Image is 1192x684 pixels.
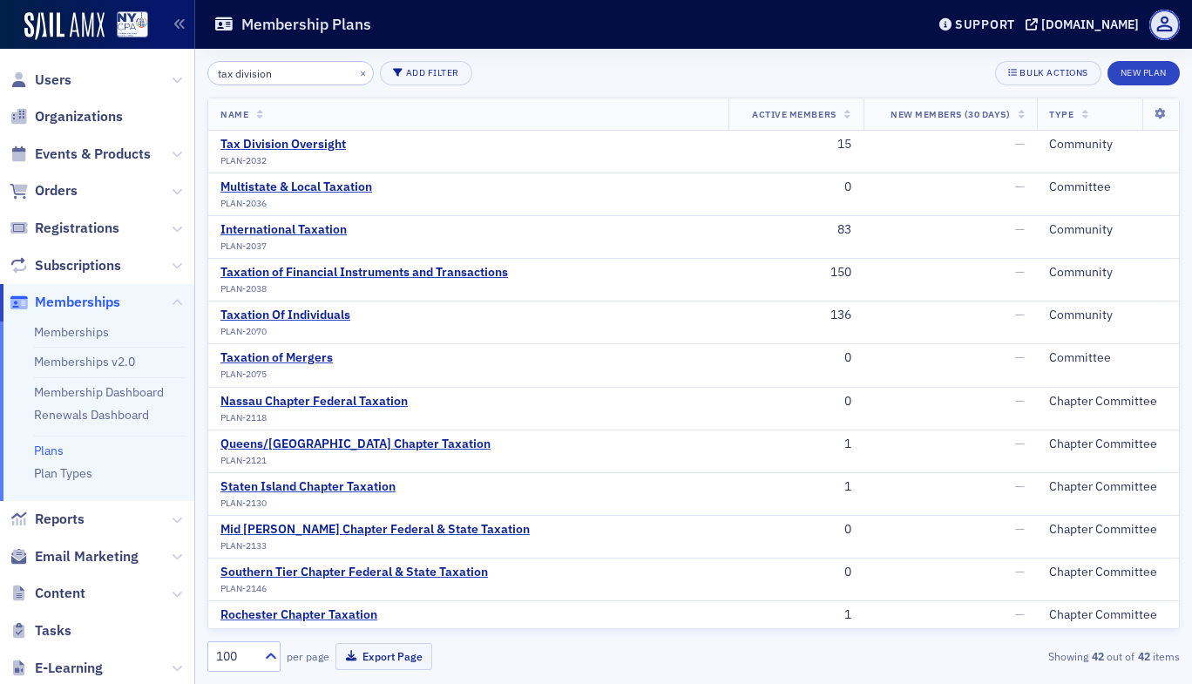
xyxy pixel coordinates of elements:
span: PLAN-2070 [220,326,267,337]
div: 100 [216,647,254,666]
span: PLAN-2133 [220,540,267,552]
span: Email Marketing [35,547,139,566]
span: Subscriptions [35,256,121,275]
div: Multistate & Local Taxation [220,179,372,195]
div: Committee [1049,350,1167,366]
a: E-Learning [10,659,103,678]
div: 136 [741,308,851,323]
div: Chapter Committee [1049,437,1167,452]
div: Taxation of Financial Instruments and Transactions [220,265,508,281]
span: — [1015,436,1025,451]
span: Name [220,108,248,120]
span: E-Learning [35,659,103,678]
a: Tax Division Oversight [220,137,346,152]
span: — [1015,606,1025,622]
a: Reports [10,510,85,529]
a: View Homepage [105,11,148,41]
span: — [1015,221,1025,237]
a: Nassau Chapter Federal Taxation [220,394,408,410]
a: Content [10,584,85,603]
div: Community [1049,308,1167,323]
span: — [1015,307,1025,322]
span: Registrations [35,219,119,238]
span: Profile [1149,10,1180,40]
a: Memberships [10,293,120,312]
a: Staten Island Chapter Taxation [220,479,396,495]
img: SailAMX [24,12,105,40]
span: PLAN-2118 [220,412,267,423]
a: Plans [34,443,64,458]
a: Organizations [10,107,123,126]
span: Organizations [35,107,123,126]
a: Mid [PERSON_NAME] Chapter Federal & State Taxation [220,522,530,538]
div: 1 [741,607,851,623]
div: 83 [741,222,851,238]
div: Chapter Committee [1049,607,1167,623]
span: PLAN-2146 [220,583,267,594]
a: Renewals Dashboard [34,407,149,423]
span: Users [35,71,71,90]
a: Membership Dashboard [34,384,164,400]
span: PLAN-2037 [220,240,267,252]
a: Orders [10,181,78,200]
div: 15 [741,137,851,152]
span: Active Members [752,108,836,120]
span: — [1015,136,1025,152]
img: SailAMX [117,11,148,38]
span: — [1015,521,1025,537]
a: Taxation of Mergers [220,350,333,366]
div: 0 [741,565,851,580]
span: New Members (30 Days) [891,108,1010,120]
span: Tasks [35,621,71,640]
span: Reports [35,510,85,529]
a: Email Marketing [10,547,139,566]
a: Southern Tier Chapter Federal & State Taxation [220,565,488,580]
span: PLAN-2038 [220,283,267,295]
div: Chapter Committee [1049,394,1167,410]
div: 0 [741,350,851,366]
a: International Taxation [220,222,347,238]
div: Chapter Committee [1049,565,1167,580]
span: Events & Products [35,145,151,164]
span: — [1015,349,1025,365]
span: Orders [35,181,78,200]
a: Rochester Chapter Taxation [220,607,377,623]
input: Search… [207,61,374,85]
span: PLAN-2148 [220,626,267,637]
div: Committee [1049,179,1167,195]
div: 1 [741,479,851,495]
a: Events & Products [10,145,151,164]
span: PLAN-2121 [220,455,267,466]
span: Content [35,584,85,603]
span: — [1015,179,1025,194]
strong: 42 [1134,648,1153,664]
h1: Membership Plans [241,14,371,35]
a: Queens/[GEOGRAPHIC_DATA] Chapter Taxation [220,437,491,452]
a: Plan Types [34,465,92,481]
a: Tasks [10,621,71,640]
a: Users [10,71,71,90]
span: PLAN-2036 [220,198,267,209]
div: Showing out of items [868,648,1180,664]
a: Taxation Of Individuals [220,308,350,323]
span: PLAN-2130 [220,498,267,509]
span: — [1015,393,1025,409]
button: [DOMAIN_NAME] [1026,18,1145,30]
div: Community [1049,137,1167,152]
button: × [356,64,371,80]
div: 1 [741,437,851,452]
div: 0 [741,522,851,538]
div: Community [1049,265,1167,281]
span: — [1015,478,1025,494]
strong: 42 [1088,648,1107,664]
